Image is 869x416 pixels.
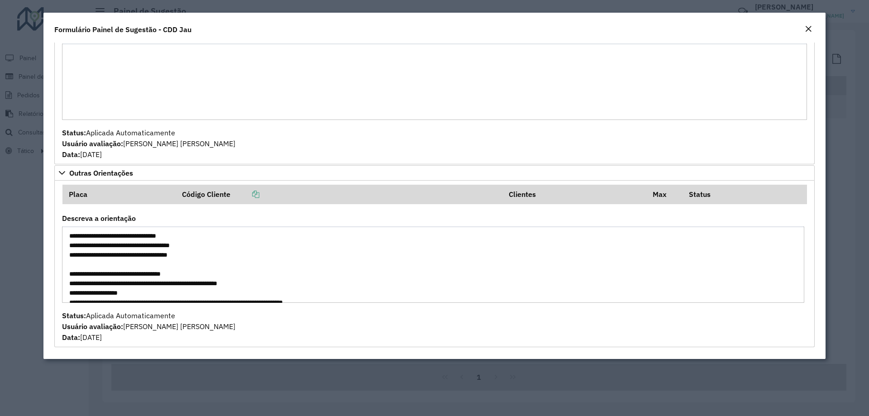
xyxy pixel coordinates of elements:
strong: Usuário avaliação: [62,139,123,148]
div: Outras Orientações [54,181,815,347]
label: Descreva a orientação [62,213,136,224]
strong: Data: [62,333,80,342]
a: Copiar [230,190,259,199]
h4: Formulário Painel de Sugestão - CDD Jau [54,24,191,35]
span: Outras Orientações [69,169,133,177]
th: Status [683,185,807,204]
button: Close [802,24,815,35]
th: Código Cliente [176,185,502,204]
span: Aplicada Automaticamente [PERSON_NAME] [PERSON_NAME] [DATE] [62,311,235,342]
strong: Usuário avaliação: [62,322,123,331]
strong: Data: [62,150,80,159]
a: Outras Orientações [54,165,815,181]
span: Aplicada Automaticamente [PERSON_NAME] [PERSON_NAME] [DATE] [62,128,235,159]
strong: Status: [62,311,86,320]
th: Clientes [502,185,646,204]
em: Fechar [805,25,812,33]
strong: Status: [62,128,86,137]
th: Max [647,185,683,204]
th: Placa [62,185,176,204]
